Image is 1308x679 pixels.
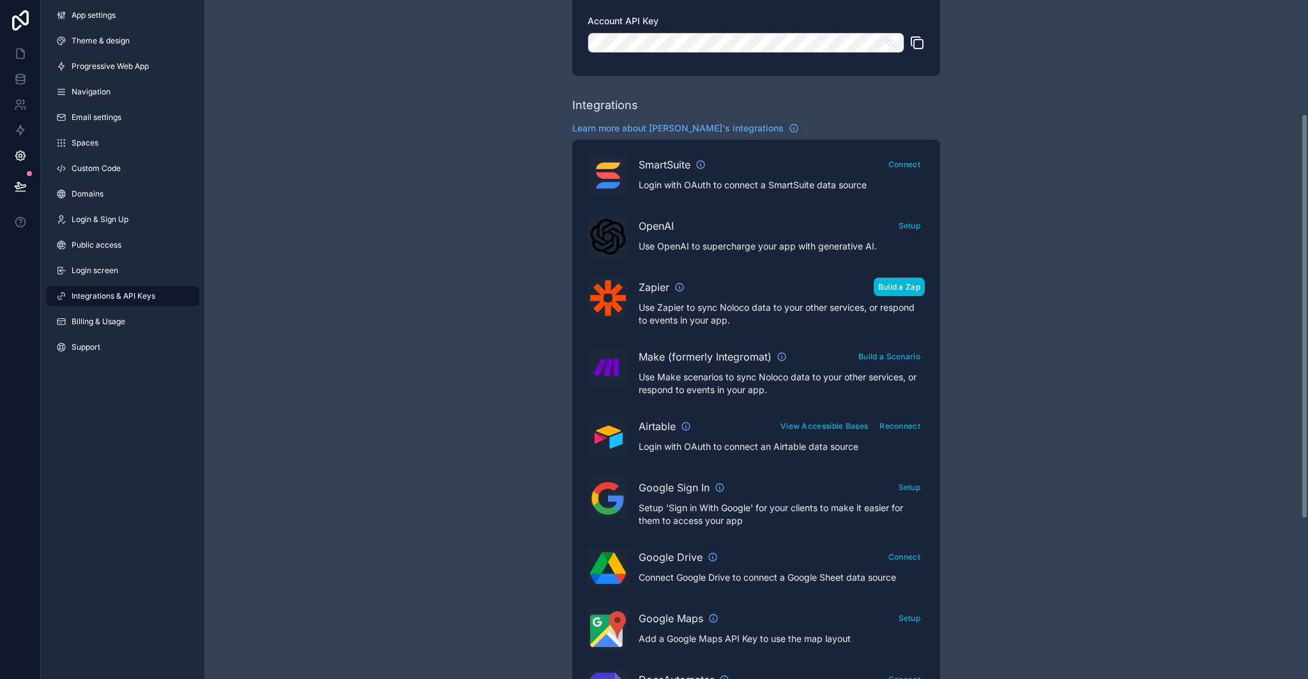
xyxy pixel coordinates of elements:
[894,478,925,496] button: Setup
[639,480,710,495] span: Google Sign In
[588,15,658,26] span: Account API Key
[572,122,799,135] a: Learn more about [PERSON_NAME]'s integrations
[72,291,155,301] span: Integrations & API Keys
[46,56,199,77] a: Progressive Web App
[46,209,199,230] a: Login & Sign Up
[884,157,925,170] a: Connect
[875,417,925,435] button: Reconnect
[639,280,669,295] span: Zapier
[639,419,676,434] span: Airtable
[590,350,626,385] img: Make (formerly Integromat)
[46,31,199,51] a: Theme & design
[884,549,925,562] a: Connect
[639,371,925,396] p: Use Make scenarios to sync Noloco data to your other services, or respond to events in your app.
[590,426,626,449] img: Airtable
[72,317,125,327] span: Billing & Usage
[46,184,199,204] a: Domains
[639,301,925,327] p: Use Zapier to sync Noloco data to your other services, or respond to events in your app.
[46,235,199,255] a: Public access
[590,611,626,647] img: Google Maps
[776,419,872,431] a: View Accessible Bases
[46,260,199,281] a: Login screen
[874,280,925,292] a: Build a Zap
[72,240,121,250] span: Public access
[894,216,925,235] button: Setup
[72,265,118,276] span: Login screen
[894,218,925,231] a: Setup
[639,502,925,527] p: Setup 'Sign in With Google' for your clients to make it easier for them to access your app
[639,549,703,565] span: Google Drive
[72,36,130,46] span: Theme & design
[46,286,199,306] a: Integrations & API Keys
[894,609,925,627] button: Setup
[46,311,199,332] a: Billing & Usage
[639,571,925,584] p: Connect Google Drive to connect a Google Sheet data source
[46,5,199,26] a: App settings
[639,632,925,645] p: Add a Google Maps API Key to use the map layout
[874,278,925,296] button: Build a Zap
[776,417,872,435] button: View Accessible Bases
[572,96,638,114] div: Integrations
[639,611,703,626] span: Google Maps
[572,122,784,135] span: Learn more about [PERSON_NAME]'s integrations
[590,158,626,193] img: SmartSuite
[46,337,199,357] a: Support
[46,133,199,153] a: Spaces
[639,218,674,234] span: OpenAI
[46,107,199,128] a: Email settings
[639,157,690,172] span: SmartSuite
[72,189,103,199] span: Domains
[884,548,925,566] button: Connect
[72,342,100,352] span: Support
[854,347,925,366] button: Build a Scenario
[72,214,128,225] span: Login & Sign Up
[875,419,925,431] a: Reconnect
[639,349,772,364] span: Make (formerly Integromat)
[590,481,626,516] img: Google Sign In
[72,112,121,123] span: Email settings
[46,158,199,179] a: Custom Code
[590,552,626,584] img: Google Drive
[590,219,626,255] img: OpenAI
[894,480,925,493] a: Setup
[590,280,626,316] img: Zapier
[72,61,149,71] span: Progressive Web App
[46,82,199,102] a: Navigation
[72,138,98,148] span: Spaces
[854,349,925,362] a: Build a Scenario
[894,611,925,623] a: Setup
[639,240,925,253] p: Use OpenAI to supercharge your app with generative AI.
[72,10,116,20] span: App settings
[72,87,110,97] span: Navigation
[884,155,925,174] button: Connect
[639,440,925,453] p: Login with OAuth to connect an Airtable data source
[639,179,925,191] p: Login with OAuth to connect a SmartSuite data source
[72,163,121,174] span: Custom Code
